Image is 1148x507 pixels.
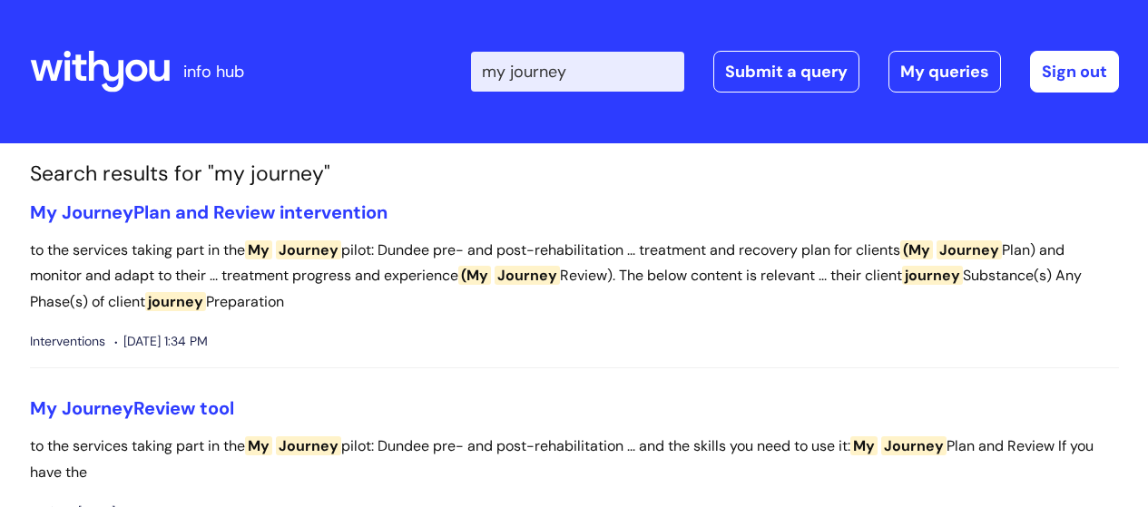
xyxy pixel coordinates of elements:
span: [DATE] 1:34 PM [114,330,208,353]
p: to the services taking part in the pilot: Dundee pre- and post-rehabilitation ... and the skills ... [30,434,1119,486]
span: Journey [276,436,341,455]
input: Search [471,52,684,92]
span: journey [902,266,963,285]
span: Journey [62,200,133,224]
span: Interventions [30,330,105,353]
div: | - [471,51,1119,93]
span: journey [145,292,206,311]
a: Submit a query [713,51,859,93]
h1: Search results for "my journey" [30,161,1119,187]
span: (My [458,266,491,285]
span: Journey [937,240,1002,259]
span: Journey [62,396,133,420]
span: (My [900,240,933,259]
span: My [30,200,57,224]
p: to the services taking part in the pilot: Dundee pre- and post-rehabilitation ... treatment and r... [30,238,1119,316]
a: Sign out [1030,51,1119,93]
span: My [850,436,878,455]
a: My queries [888,51,1001,93]
a: My JourneyReview tool [30,396,234,420]
span: Journey [881,436,947,455]
span: My [245,436,272,455]
span: Journey [495,266,560,285]
p: info hub [183,57,244,86]
span: My [30,396,57,420]
span: Journey [276,240,341,259]
span: My [245,240,272,259]
a: My JourneyPlan and Review intervention [30,200,388,224]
